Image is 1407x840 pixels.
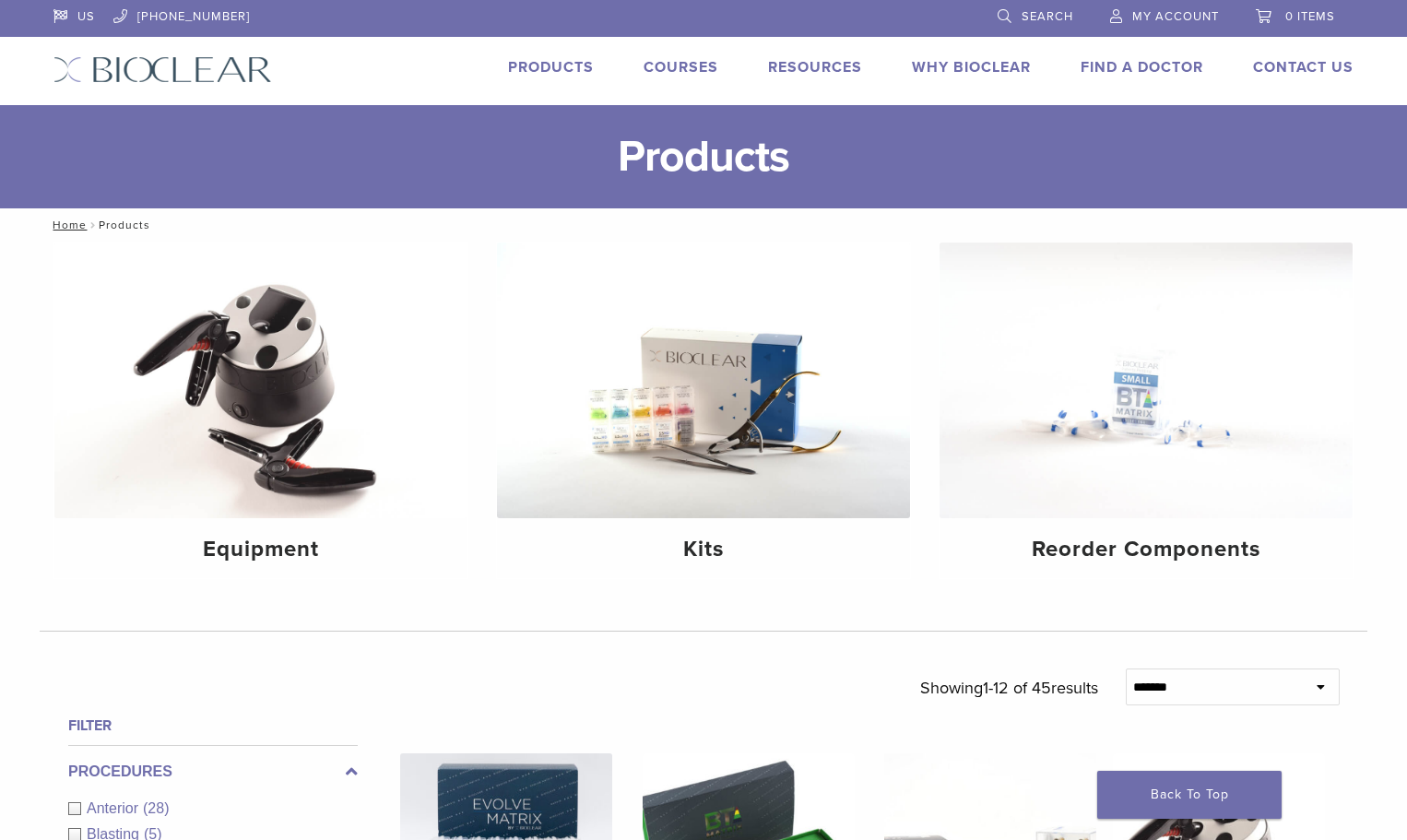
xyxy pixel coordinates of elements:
a: Why Bioclear [912,58,1031,77]
h4: Equipment [69,533,453,566]
span: 0 items [1285,9,1335,24]
a: Reorder Components [940,243,1353,578]
img: Reorder Components [940,243,1353,518]
h4: Filter [68,715,358,737]
span: 1-12 of 45 [983,678,1051,698]
a: Home [47,219,87,231]
span: Search [1022,9,1073,24]
a: Contact Us [1253,58,1354,77]
a: Back To Top [1097,771,1282,819]
span: / [87,220,99,230]
a: Resources [768,58,862,77]
h4: Kits [512,533,895,566]
a: Find A Doctor [1081,58,1203,77]
span: My Account [1132,9,1219,24]
span: Anterior [87,800,143,816]
h4: Reorder Components [954,533,1338,566]
a: Courses [644,58,718,77]
span: (28) [143,800,169,816]
a: Products [508,58,594,77]
nav: Products [40,208,1367,242]
label: Procedures [68,761,358,783]
a: Equipment [54,243,467,578]
img: Equipment [54,243,467,518]
img: Kits [497,243,910,518]
img: Bioclear [53,56,272,83]
p: Showing results [920,668,1098,707]
a: Kits [497,243,910,578]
